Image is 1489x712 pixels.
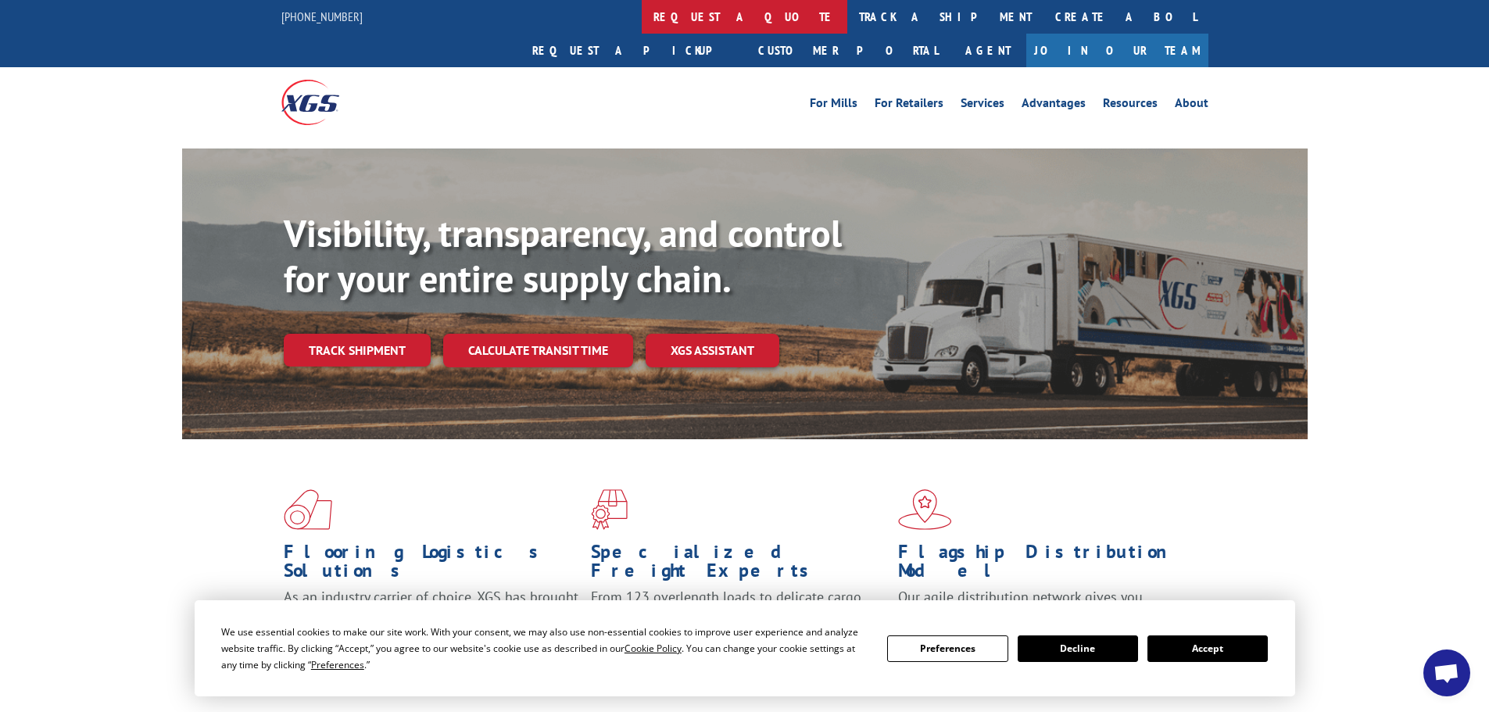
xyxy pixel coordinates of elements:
span: Our agile distribution network gives you nationwide inventory management on demand. [898,588,1186,624]
button: Accept [1147,635,1268,662]
a: Join Our Team [1026,34,1208,67]
a: Customer Portal [746,34,950,67]
button: Preferences [887,635,1008,662]
h1: Specialized Freight Experts [591,542,886,588]
button: Decline [1018,635,1138,662]
a: Resources [1103,97,1158,114]
img: xgs-icon-flagship-distribution-model-red [898,489,952,530]
a: [PHONE_NUMBER] [281,9,363,24]
h1: Flooring Logistics Solutions [284,542,579,588]
a: Agent [950,34,1026,67]
span: Preferences [311,658,364,671]
a: Services [961,97,1004,114]
img: xgs-icon-focused-on-flooring-red [591,489,628,530]
a: Calculate transit time [443,334,633,367]
b: Visibility, transparency, and control for your entire supply chain. [284,209,842,302]
a: For Retailers [875,97,943,114]
a: Track shipment [284,334,431,367]
div: We use essential cookies to make our site work. With your consent, we may also use non-essential ... [221,624,868,673]
img: xgs-icon-total-supply-chain-intelligence-red [284,489,332,530]
a: Request a pickup [521,34,746,67]
a: XGS ASSISTANT [646,334,779,367]
a: Advantages [1022,97,1086,114]
a: About [1175,97,1208,114]
div: Open chat [1423,649,1470,696]
div: Cookie Consent Prompt [195,600,1295,696]
p: From 123 overlength loads to delicate cargo, our experienced staff knows the best way to move you... [591,588,886,657]
span: As an industry carrier of choice, XGS has brought innovation and dedication to flooring logistics... [284,588,578,643]
span: Cookie Policy [625,642,682,655]
h1: Flagship Distribution Model [898,542,1194,588]
a: For Mills [810,97,857,114]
